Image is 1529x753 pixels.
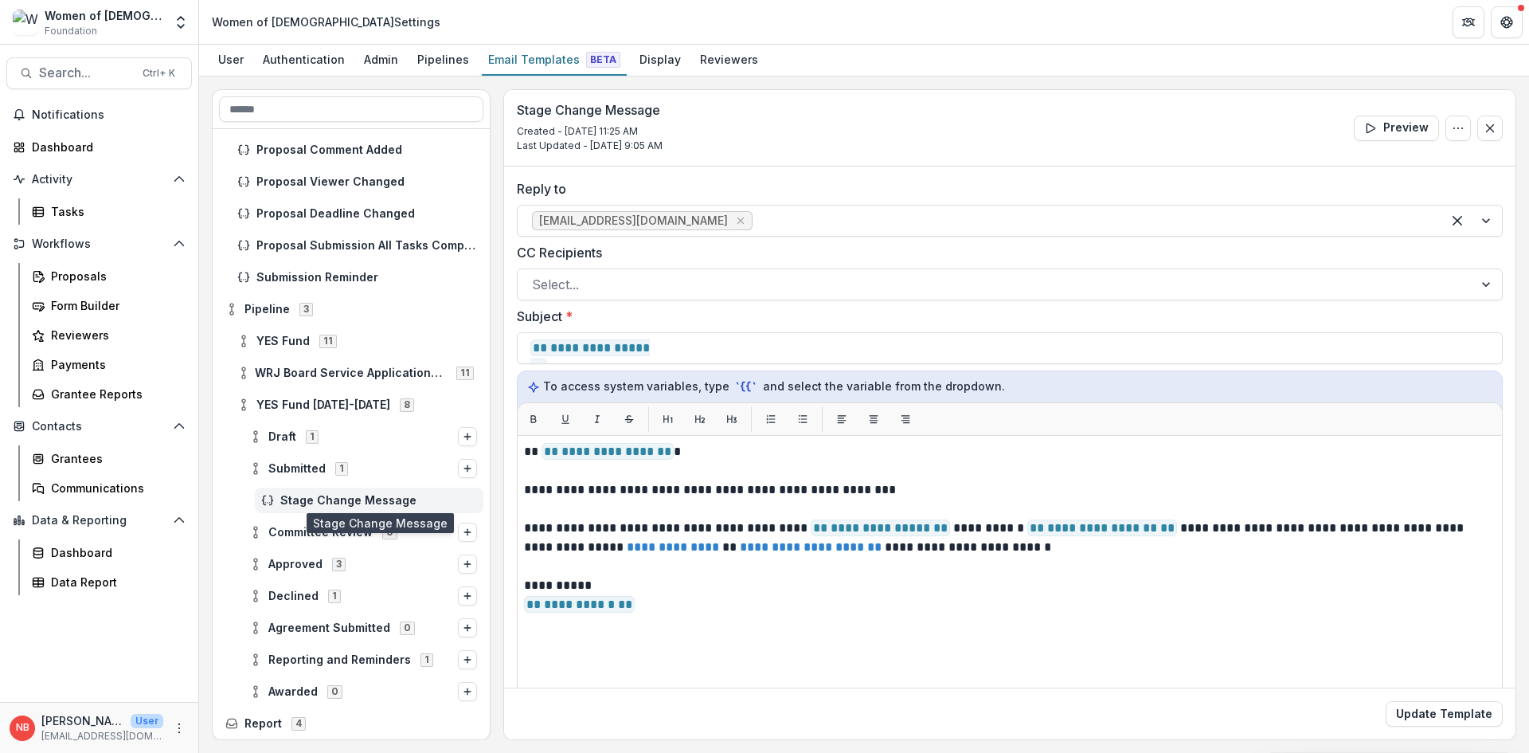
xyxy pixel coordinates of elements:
[6,167,192,192] button: Open Activity
[420,653,433,666] span: 1
[458,650,477,669] button: Options
[319,335,337,347] span: 11
[458,555,477,574] button: Options
[51,480,179,496] div: Communications
[32,514,166,527] span: Data & Reporting
[268,462,326,476] span: Submitted
[51,327,179,343] div: Reviewers
[328,590,341,602] span: 1
[458,586,477,606] button: Options
[1445,116,1471,141] button: Options
[45,24,97,38] span: Foundation
[6,508,192,533] button: Open Data & Reporting
[517,103,663,118] h3: Stage Change Message
[893,406,918,432] button: Align right
[268,653,411,667] span: Reporting and Reminders
[268,526,373,539] span: Committee Review
[6,231,192,257] button: Open Workflows
[51,356,179,373] div: Payments
[719,406,745,432] button: H3
[51,386,179,402] div: Grantee Reports
[32,420,166,433] span: Contacts
[517,307,1493,326] label: Subject
[6,57,192,89] button: Search...
[268,685,318,699] span: Awarded
[1354,116,1439,141] button: Preview
[41,729,163,743] p: [EMAIL_ADDRESS][DOMAIN_NAME]
[25,381,192,407] a: Grantee Reports
[256,239,477,253] span: Proposal Submission All Tasks Completed
[25,445,192,472] a: Grantees
[694,45,764,76] a: Reviewers
[411,45,475,76] a: Pipelines
[256,143,477,157] span: Proposal Comment Added
[243,679,483,704] div: Awarded0Options
[458,427,477,446] button: Options
[131,714,163,728] p: User
[25,569,192,595] a: Data Report
[400,398,414,411] span: 8
[25,322,192,348] a: Reviewers
[243,456,483,481] div: Submitted1Options
[733,378,760,395] code: `{{`
[517,124,663,139] p: Created - [DATE] 11:25 AM
[51,268,179,284] div: Proposals
[616,406,642,432] button: Strikethrough
[268,590,319,603] span: Declined
[327,685,342,698] span: 0
[231,137,483,163] div: Proposal Comment Added
[244,717,282,731] span: Report
[517,243,1493,262] label: CC Recipients
[456,367,474,379] span: 11
[25,475,192,501] a: Communications
[553,406,578,432] button: Underline
[655,406,681,432] button: H1
[243,647,483,673] div: Reporting and Reminders1Options
[51,544,179,561] div: Dashboard
[231,265,483,290] div: Submission Reminder
[256,48,351,71] div: Authentication
[6,102,192,127] button: Notifications
[13,10,38,35] img: Women of Reform Judaism
[306,430,319,443] span: 1
[411,48,475,71] div: Pipelines
[243,583,483,609] div: Declined1Options
[6,134,192,160] a: Dashboard
[244,303,290,316] span: Pipeline
[231,201,483,226] div: Proposal Deadline Changed
[231,360,483,386] div: WRJ Board Service Applications 202611
[517,179,1493,198] label: Reply to
[268,622,390,635] span: Agreement Submitted
[256,335,310,348] span: YES Fund
[539,214,728,228] span: [EMAIL_ADDRESS][DOMAIN_NAME]
[358,48,405,71] div: Admin
[332,558,346,571] span: 3
[25,292,192,319] a: Form Builder
[32,139,179,155] div: Dashboard
[1477,116,1503,141] button: Close
[32,173,166,186] span: Activity
[243,551,483,577] div: Approved3Options
[256,271,477,284] span: Submission Reminder
[51,297,179,314] div: Form Builder
[585,406,610,432] button: Italic
[458,682,477,701] button: Options
[16,723,29,733] div: Nicki Braun
[219,296,483,322] div: Pipeline3
[633,45,687,76] a: Display
[291,717,306,730] span: 4
[256,398,390,412] span: YES Fund [DATE]-[DATE]
[1386,701,1503,727] button: Update Template
[243,520,483,545] div: Committee Review0Options
[829,406,854,432] button: Align left
[51,203,179,220] div: Tasks
[45,7,163,24] div: Women of [DEMOGRAPHIC_DATA]
[1491,6,1523,38] button: Get Help
[231,169,483,194] div: Proposal Viewer Changed
[51,574,179,590] div: Data Report
[212,14,440,30] div: Women of [DEMOGRAPHIC_DATA] Settings
[25,351,192,378] a: Payments
[482,45,627,76] a: Email Templates Beta
[256,175,477,189] span: Proposal Viewer Changed
[219,711,483,736] div: Report4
